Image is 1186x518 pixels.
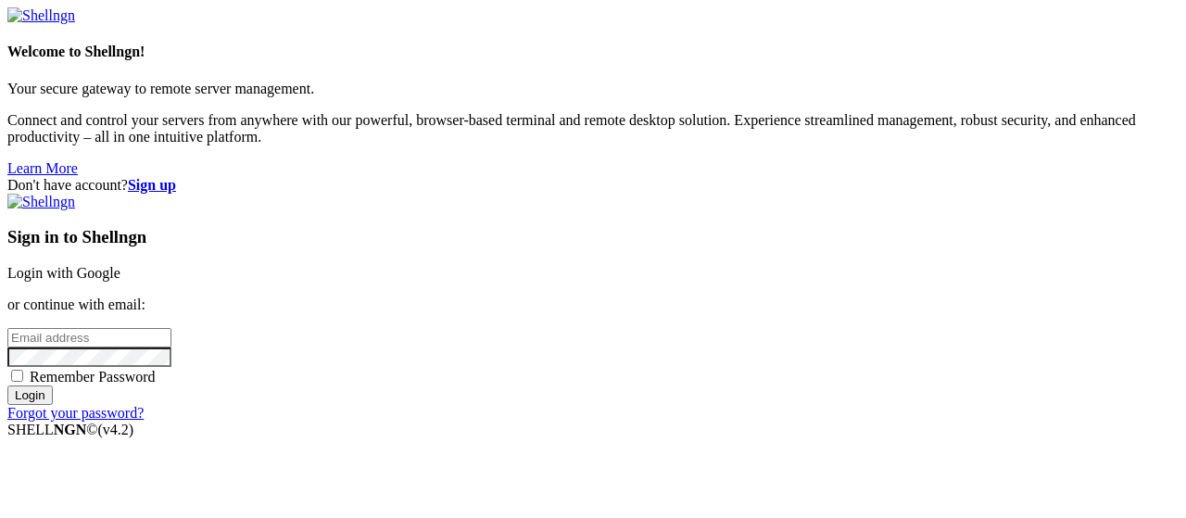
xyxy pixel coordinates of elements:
[7,405,144,421] a: Forgot your password?
[30,369,156,385] span: Remember Password
[7,297,1179,313] p: or continue with email:
[7,7,75,24] img: Shellngn
[7,265,120,281] a: Login with Google
[7,385,53,405] input: Login
[7,177,1179,194] div: Don't have account?
[7,422,133,437] span: SHELL ©
[54,422,87,437] b: NGN
[7,160,78,176] a: Learn More
[7,328,171,347] input: Email address
[11,370,23,382] input: Remember Password
[7,112,1179,145] p: Connect and control your servers from anywhere with our powerful, browser-based terminal and remo...
[7,81,1179,97] p: Your secure gateway to remote server management.
[7,44,1179,60] h4: Welcome to Shellngn!
[128,177,176,193] a: Sign up
[7,194,75,210] img: Shellngn
[98,422,134,437] span: 4.2.0
[7,227,1179,247] h3: Sign in to Shellngn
